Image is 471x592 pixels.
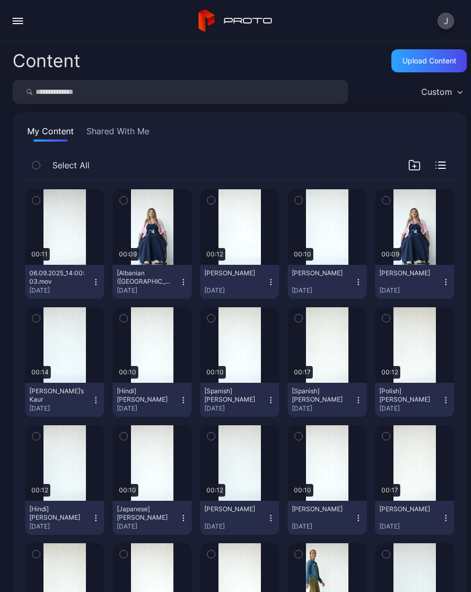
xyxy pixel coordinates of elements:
span: Select All [52,159,90,171]
div: Amani’s Kaur [29,387,87,404]
div: [DATE] [29,286,92,295]
div: [Spanish] Natalie Marston [292,387,349,404]
div: [DATE] [117,404,179,413]
div: [Japanese] Gisela Thomas [117,505,174,522]
div: [Polish] Alex Pierce [379,387,437,404]
button: 06.09.2025_14:00:03.mov[DATE] [25,265,104,299]
div: Upload Content [402,57,456,65]
div: [Spanish] Gisela Thomas [204,387,262,404]
button: [PERSON_NAME][DATE] [200,501,279,535]
button: [Albanian ([GEOGRAPHIC_DATA])] [PERSON_NAME][DATE] [113,265,192,299]
div: Custom [421,87,452,97]
div: [DATE] [292,522,354,531]
div: [DATE] [379,286,442,295]
button: J [437,13,454,29]
div: [DATE] [292,404,354,413]
button: My Content [25,125,76,142]
button: [Hindi] [PERSON_NAME][DATE] [25,501,104,535]
div: [Albanian (Albania)] Donida Kembora [117,269,174,286]
div: Natalie Marston [379,505,437,513]
div: [DATE] [204,404,267,413]
div: Karina Lupercio [292,269,349,277]
div: [Hindi] Ashna Shah [29,505,87,522]
button: [Spanish] [PERSON_NAME][DATE] [288,383,367,417]
button: [Hindi] [PERSON_NAME][DATE] [113,383,192,417]
button: [PERSON_NAME][DATE] [375,501,454,535]
button: [PERSON_NAME]’s Kaur[DATE] [25,383,104,417]
button: [PERSON_NAME][DATE] [375,265,454,299]
div: Ashna Shah [204,505,262,513]
button: [Polish] [PERSON_NAME][DATE] [375,383,454,417]
div: [DATE] [379,404,442,413]
div: [DATE] [292,286,354,295]
div: [DATE] [204,286,267,295]
div: [DATE] [29,522,92,531]
button: [PERSON_NAME][DATE] [288,501,367,535]
div: Marla Miller [204,269,262,277]
div: Donida Kembora [379,269,437,277]
div: [DATE] [117,522,179,531]
div: [DATE] [29,404,92,413]
div: 06.09.2025_14:00:03.mov [29,269,87,286]
button: Shared With Me [84,125,151,142]
div: Gisela Thomas [292,505,349,513]
button: [Japanese] [PERSON_NAME][DATE] [113,501,192,535]
div: [DATE] [379,522,442,531]
button: [Spanish] [PERSON_NAME][DATE] [200,383,279,417]
button: Upload Content [391,49,467,72]
button: [PERSON_NAME][DATE] [200,265,279,299]
div: [Hindi] Gisela Thomas [117,387,174,404]
button: Custom [416,80,467,104]
div: [DATE] [117,286,179,295]
div: Content [13,52,80,70]
button: [PERSON_NAME][DATE] [288,265,367,299]
div: [DATE] [204,522,267,531]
